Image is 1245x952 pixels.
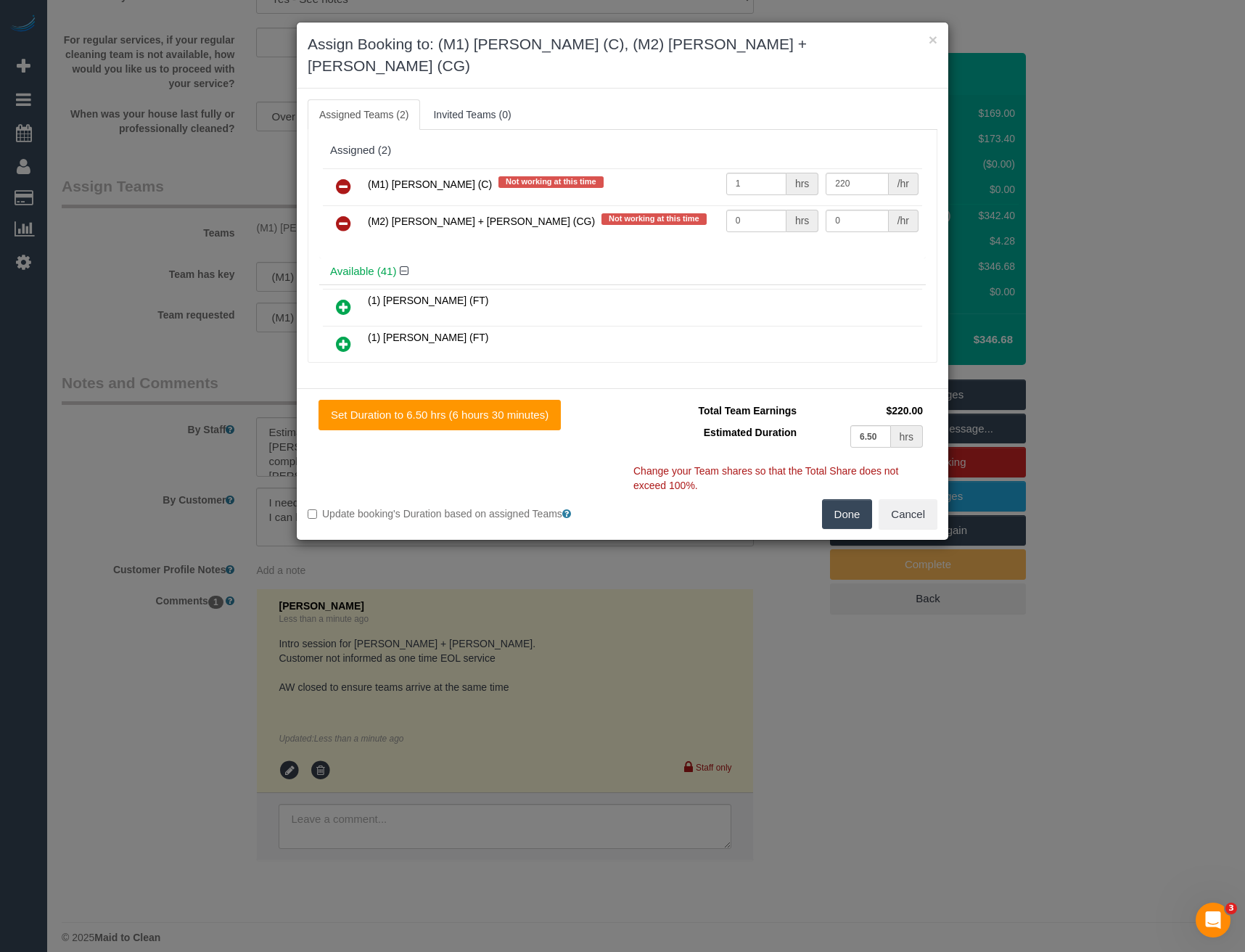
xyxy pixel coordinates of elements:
button: Cancel [879,499,937,530]
span: (1) [PERSON_NAME] (FT) [368,332,488,343]
td: $220.00 [800,400,926,422]
span: (M2) [PERSON_NAME] + [PERSON_NAME] (CG) [368,216,595,227]
div: hrs [786,173,818,195]
span: 3 [1225,903,1237,914]
h3: Assign Booking to: (M1) [PERSON_NAME] (C), (M2) [PERSON_NAME] + [PERSON_NAME] (CG) [308,33,937,77]
span: (M1) [PERSON_NAME] (C) [368,178,492,190]
input: Update booking's Duration based on assigned Teams [308,509,317,519]
div: hrs [786,210,818,232]
a: Invited Teams (0) [422,99,522,130]
span: Not working at this time [498,176,604,188]
div: hrs [891,425,923,448]
h4: Available (41) [330,266,915,278]
td: Total Team Earnings [633,400,800,422]
span: Not working at this time [601,213,707,225]
div: /hr [889,210,919,232]
a: Assigned Teams (2) [308,99,420,130]
button: Set Duration to 6.50 hrs (6 hours 30 minutes) [319,400,561,430]
div: Assigned (2) [330,144,915,157]
span: (1) [PERSON_NAME] (FT) [368,295,488,306]
label: Update booking's Duration based on assigned Teams [308,506,612,521]
button: × [929,32,937,47]
div: /hr [889,173,919,195]
span: Estimated Duration [704,427,797,438]
button: Done [822,499,873,530]
iframe: Intercom live chat [1196,903,1230,937]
